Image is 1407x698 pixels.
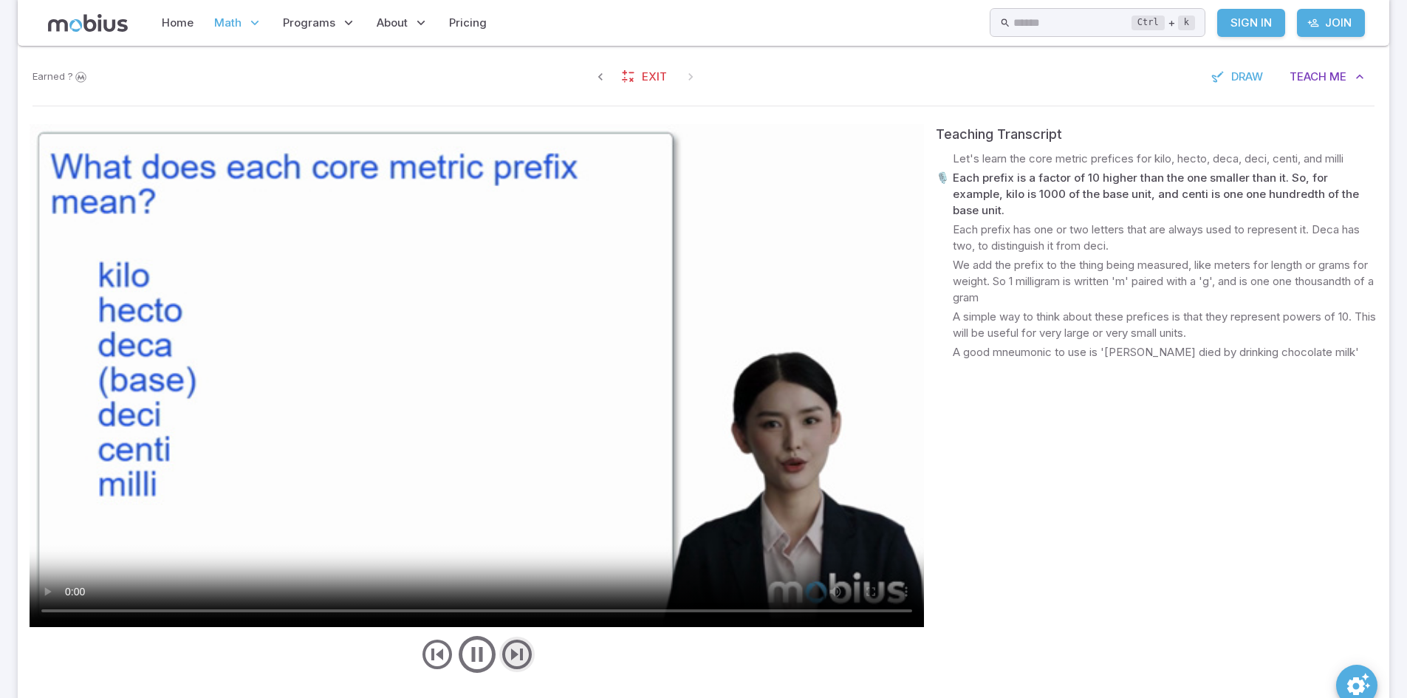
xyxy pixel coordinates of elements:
kbd: k [1178,16,1195,30]
button: play/pause/restart [455,632,499,677]
a: Pricing [445,6,491,40]
span: Exit [642,69,667,85]
p: A simple way to think about these prefices is that they represent powers of 10. This will be usef... [953,309,1377,341]
span: Previous Question [587,64,614,90]
p: Let's learn the core metric prefices for kilo, hecto, deca, deci, centi, and milli [953,151,1343,167]
p: We add the prefix to the thing being measured, like meters for length or grams for weight. So 1 m... [953,257,1377,306]
span: Programs [283,15,335,31]
button: Draw [1203,63,1273,91]
span: Earned [32,69,65,84]
p: Each prefix is a factor of 10 higher than the one smaller than it. So, for example, kilo is 1000 ... [953,170,1377,219]
p: 🎙️ [936,170,950,219]
span: About [377,15,408,31]
button: next [499,637,535,672]
button: TeachMe [1279,63,1375,91]
span: Draw [1231,69,1263,85]
a: Join [1297,9,1365,37]
span: ? [68,69,73,84]
button: previous [420,637,455,672]
p: A good mneumonic to use is '[PERSON_NAME] died by drinking chocolate milk' [953,344,1359,360]
a: Exit [614,63,677,91]
p: Each prefix has one or two letters that are always used to represent it. Deca has two, to disting... [953,222,1377,254]
span: Teach [1290,69,1326,85]
p: Sign In to earn Mobius dollars [32,69,89,84]
kbd: Ctrl [1132,16,1165,30]
div: + [1132,14,1195,32]
a: Sign In [1217,9,1285,37]
span: On Latest Question [677,64,704,90]
div: Teaching Transcript [936,124,1377,145]
span: Me [1329,69,1346,85]
span: Math [214,15,242,31]
a: Home [157,6,198,40]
